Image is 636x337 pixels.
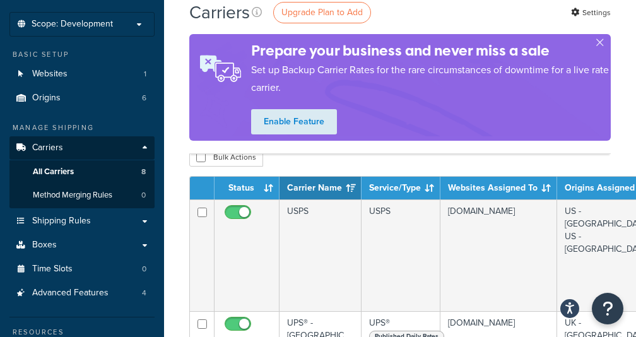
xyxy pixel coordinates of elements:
[9,184,155,207] li: Method Merging Rules
[141,167,146,177] span: 8
[9,136,155,160] a: Carriers
[362,177,440,199] th: Service/Type: activate to sort column ascending
[189,42,251,95] img: ad-rules-rateshop-fe6ec290ccb7230408bd80ed9643f0289d75e0ffd9eb532fc0e269fcd187b520.png
[592,293,623,324] button: Open Resource Center
[251,61,611,97] p: Set up Backup Carrier Rates for the rare circumstances of downtime for a live rate carrier.
[32,93,61,103] span: Origins
[9,210,155,233] a: Shipping Rules
[280,199,362,311] td: USPS
[33,167,74,177] span: All Carriers
[9,122,155,133] div: Manage Shipping
[9,234,155,257] a: Boxes
[9,257,155,281] a: Time Slots 0
[440,199,557,311] td: [DOMAIN_NAME]
[142,93,146,103] span: 6
[9,160,155,184] a: All Carriers 8
[215,177,280,199] th: Status: activate to sort column ascending
[9,281,155,305] li: Advanced Features
[32,216,91,227] span: Shipping Rules
[9,62,155,86] a: Websites 1
[9,86,155,110] a: Origins 6
[9,257,155,281] li: Time Slots
[571,4,611,21] a: Settings
[251,109,337,134] a: Enable Feature
[189,148,263,167] button: Bulk Actions
[251,40,611,61] h4: Prepare your business and never miss a sale
[9,281,155,305] a: Advanced Features 4
[32,143,63,153] span: Carriers
[9,49,155,60] div: Basic Setup
[273,2,371,23] a: Upgrade Plan to Add
[9,62,155,86] li: Websites
[32,264,73,275] span: Time Slots
[142,264,146,275] span: 0
[142,288,146,299] span: 4
[33,190,112,201] span: Method Merging Rules
[281,6,363,19] span: Upgrade Plan to Add
[9,136,155,208] li: Carriers
[9,86,155,110] li: Origins
[9,160,155,184] li: All Carriers
[440,177,557,199] th: Websites Assigned To: activate to sort column ascending
[32,240,57,251] span: Boxes
[9,184,155,207] a: Method Merging Rules 0
[32,69,68,80] span: Websites
[362,199,440,311] td: USPS
[141,190,146,201] span: 0
[32,19,113,30] span: Scope: Development
[32,288,109,299] span: Advanced Features
[280,177,362,199] th: Carrier Name: activate to sort column ascending
[144,69,146,80] span: 1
